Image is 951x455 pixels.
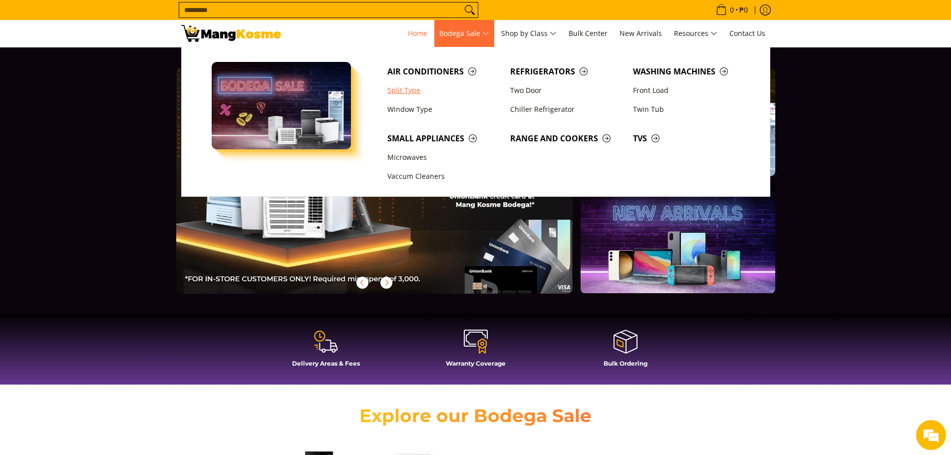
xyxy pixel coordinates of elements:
a: Microwaves [382,148,505,167]
a: Delivery Areas & Fees [256,329,396,375]
a: Bulk Ordering [556,329,695,375]
nav: Main Menu [291,20,770,47]
a: Shop by Class [496,20,562,47]
a: Two Door [505,81,628,100]
a: Warranty Coverage [406,329,546,375]
span: Home [408,28,427,38]
span: Bodega Sale [439,27,489,40]
h2: Explore our Bodega Sale [331,405,621,427]
a: Twin Tub [628,100,751,119]
a: Window Type [382,100,505,119]
span: Range and Cookers [510,132,623,145]
a: Air Conditioners [382,62,505,81]
h4: Delivery Areas & Fees [256,360,396,367]
a: Chiller Refrigerator [505,100,628,119]
span: Small Appliances [387,132,500,145]
a: New Arrivals [615,20,667,47]
button: Search [462,2,478,17]
a: Vaccum Cleaners [382,167,505,186]
span: TVs [633,132,746,145]
span: Resources [674,27,717,40]
div: Chat with us now [52,56,168,69]
textarea: Type your message and hit 'Enter' [5,273,190,308]
a: Bodega Sale [434,20,494,47]
span: Air Conditioners [387,65,500,78]
span: • [713,4,751,15]
img: Mang Kosme: Your Home Appliances Warehouse Sale Partner! [181,25,281,42]
h4: Warranty Coverage [406,360,546,367]
span: Refrigerators [510,65,623,78]
span: ₱0 [738,6,749,13]
span: Washing Machines [633,65,746,78]
span: Bulk Center [569,28,608,38]
a: Split Type [382,81,505,100]
a: Resources [669,20,722,47]
button: Previous [351,272,373,294]
span: We're online! [58,126,138,227]
a: Contact Us [724,20,770,47]
a: Washing Machines [628,62,751,81]
div: Minimize live chat window [164,5,188,29]
a: TVs [628,129,751,148]
a: Range and Cookers [505,129,628,148]
h4: Bulk Ordering [556,360,695,367]
span: New Arrivals [620,28,662,38]
img: Bodega Sale [212,62,351,149]
a: Front Load [628,81,751,100]
span: Shop by Class [501,27,557,40]
a: Refrigerators [505,62,628,81]
button: Next [375,272,397,294]
span: Contact Us [729,28,765,38]
a: Small Appliances [382,129,505,148]
a: Bulk Center [564,20,613,47]
span: 0 [728,6,735,13]
a: Home [403,20,432,47]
